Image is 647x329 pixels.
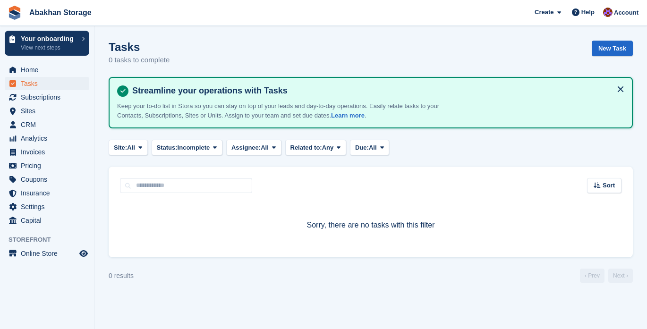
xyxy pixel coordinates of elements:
p: Your onboarding [21,35,77,42]
span: Subscriptions [21,91,77,104]
a: Preview store [78,248,89,259]
a: menu [5,214,89,227]
span: Tasks [21,77,77,90]
span: Settings [21,200,77,213]
span: Any [322,143,334,152]
p: Keep your to-do list in Stora so you can stay on top of your leads and day-to-day operations. Eas... [117,101,448,120]
span: Online Store [21,247,77,260]
span: All [369,143,377,152]
span: Status: [157,143,178,152]
span: Analytics [21,132,77,145]
span: CRM [21,118,77,131]
nav: Page [578,269,635,283]
span: Home [21,63,77,76]
a: Abakhan Storage [26,5,95,20]
a: menu [5,247,89,260]
span: Help [581,8,595,17]
a: menu [5,118,89,131]
span: All [127,143,135,152]
span: Related to: [290,143,322,152]
h1: Tasks [109,41,170,53]
p: View next steps [21,43,77,52]
button: Assignee: All [226,140,281,155]
span: Sort [603,181,615,190]
button: Related to: Any [285,140,346,155]
span: Create [535,8,553,17]
button: Site: All [109,140,148,155]
a: menu [5,186,89,200]
a: menu [5,104,89,118]
a: menu [5,173,89,186]
span: Account [614,8,638,17]
img: William Abakhan [603,8,613,17]
a: New Task [592,41,633,56]
a: Previous [580,269,604,283]
span: Invoices [21,145,77,159]
p: 0 tasks to complete [109,55,170,66]
img: stora-icon-8386f47178a22dfd0bd8f6a31ec36ba5ce8667c1dd55bd0f319d3a0aa187defe.svg [8,6,22,20]
span: Sites [21,104,77,118]
a: Your onboarding View next steps [5,31,89,56]
span: Coupons [21,173,77,186]
button: Due: All [350,140,389,155]
a: menu [5,145,89,159]
span: Pricing [21,159,77,172]
a: menu [5,200,89,213]
span: Storefront [9,235,94,245]
span: Incomplete [178,143,210,152]
a: menu [5,91,89,104]
div: 0 results [109,271,134,281]
span: All [261,143,269,152]
a: menu [5,63,89,76]
span: Site: [114,143,127,152]
a: menu [5,77,89,90]
h4: Streamline your operations with Tasks [128,85,624,96]
a: Learn more [331,112,365,119]
a: Next [608,269,633,283]
span: Insurance [21,186,77,200]
span: Due: [355,143,369,152]
span: Capital [21,214,77,227]
a: menu [5,132,89,145]
button: Status: Incomplete [152,140,222,155]
span: Assignee: [231,143,261,152]
p: Sorry, there are no tasks with this filter [120,219,621,231]
a: menu [5,159,89,172]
